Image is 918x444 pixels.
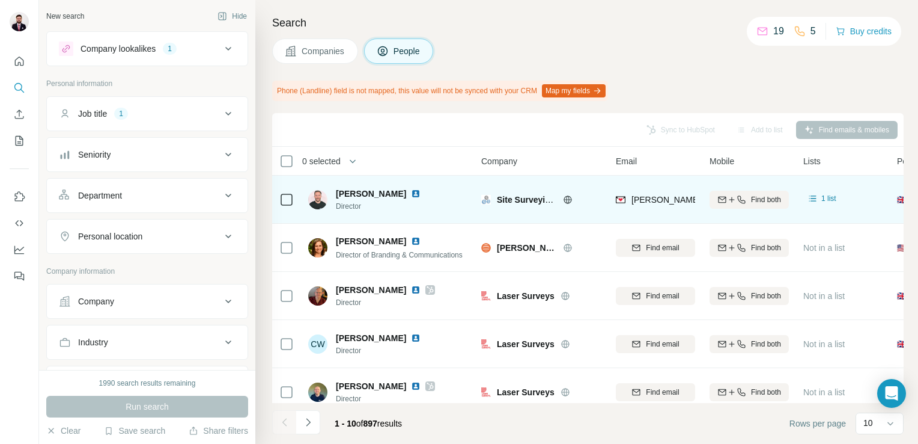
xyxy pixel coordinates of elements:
div: Company [78,295,114,307]
span: 1 list [821,193,836,204]
span: [PERSON_NAME] [336,284,406,296]
img: LinkedIn logo [411,381,421,391]
div: 1 [163,43,177,54]
img: Logo of Holmes Geospatial [481,243,491,253]
span: Find both [751,242,781,253]
button: Hide [209,7,255,25]
span: of [356,419,363,428]
button: Find both [710,239,789,257]
img: LinkedIn logo [411,189,421,199]
div: Phone (Landline) field is not mapped, this value will not be synced with your CRM [272,81,608,101]
span: Find both [751,291,781,301]
span: Laser Surveys [497,290,555,302]
p: 10 [863,417,873,429]
span: Company [481,155,517,167]
span: 🇬🇧 [897,290,907,302]
span: 🇬🇧 [897,194,907,206]
button: Find both [710,383,789,401]
button: Company [47,287,248,316]
button: Find email [616,383,695,401]
button: Use Surfe on LinkedIn [10,186,29,208]
span: Rows per page [789,418,846,430]
span: Laser Surveys [497,338,555,350]
img: Logo of Laser Surveys [481,291,491,301]
button: Buy credits [836,23,892,40]
div: Company lookalikes [81,43,156,55]
div: Department [78,190,122,202]
button: Department [47,181,248,210]
span: Laser Surveys [497,386,555,398]
button: Enrich CSV [10,103,29,125]
button: Quick start [10,51,29,72]
span: Director [336,345,435,356]
span: Find email [646,242,679,253]
span: results [335,419,402,428]
h4: Search [272,14,904,31]
div: Seniority [78,149,111,161]
span: Find email [646,339,679,350]
span: Mobile [710,155,734,167]
span: [PERSON_NAME][EMAIL_ADDRESS][DOMAIN_NAME] [631,195,843,205]
img: LinkedIn logo [411,285,421,295]
span: [PERSON_NAME] [336,188,406,200]
span: Find both [751,387,781,398]
span: [PERSON_NAME] [336,332,406,344]
span: Director of Branding & Communications [336,251,463,259]
span: [PERSON_NAME] [336,235,406,247]
img: Avatar [308,238,327,257]
button: HQ location [47,369,248,398]
button: Find email [616,287,695,305]
button: Seniority [47,140,248,169]
span: Not in a list [803,339,845,349]
span: 🇬🇧 [897,338,907,350]
img: LinkedIn logo [411,236,421,246]
span: 0 selected [302,155,341,167]
span: Site Surveying Services [497,195,592,205]
span: 🇺🇸 [897,242,907,254]
img: Logo of Laser Surveys [481,387,491,397]
button: Find both [710,335,789,353]
div: Open Intercom Messenger [877,379,906,408]
span: Find both [751,339,781,350]
span: Find email [646,387,679,398]
span: Director [336,297,435,308]
span: [PERSON_NAME] [336,380,406,392]
button: Feedback [10,265,29,287]
img: provider findymail logo [616,194,625,206]
p: Personal information [46,78,248,89]
p: 5 [810,24,816,39]
span: Not in a list [803,243,845,253]
p: Company information [46,266,248,277]
button: Find email [616,335,695,353]
button: Save search [104,425,165,437]
span: 1 - 10 [335,419,356,428]
span: Find both [751,194,781,205]
button: Job title1 [47,99,248,128]
img: LinkedIn logo [411,333,421,343]
span: Director [336,201,435,212]
button: Search [10,77,29,99]
span: Director [336,393,435,404]
span: Companies [302,45,345,57]
button: Find both [710,287,789,305]
span: Lists [803,155,821,167]
span: Email [616,155,637,167]
button: Company lookalikes1 [47,34,248,63]
div: 1 [114,108,128,119]
button: Map my fields [542,84,606,97]
button: Find both [710,191,789,209]
img: Avatar [308,383,327,402]
img: Logo of Site Surveying Services [481,195,491,205]
span: [PERSON_NAME] Geospatial [497,242,557,254]
div: 1990 search results remaining [99,378,196,389]
span: Not in a list [803,291,845,301]
div: Personal location [78,230,142,242]
span: Not in a list [803,387,845,397]
button: Navigate to next page [296,410,320,434]
span: 897 [363,419,377,428]
img: Avatar [308,190,327,209]
div: Job title [78,108,107,120]
div: Industry [78,336,108,348]
button: Share filters [189,425,248,437]
div: New search [46,11,84,22]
